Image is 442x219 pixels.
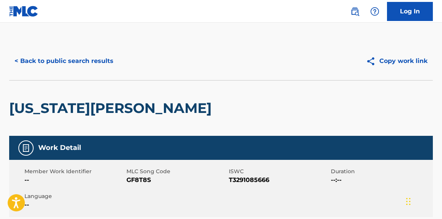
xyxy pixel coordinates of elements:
[38,143,81,152] h5: Work Detail
[24,200,125,209] span: --
[24,192,125,200] span: Language
[9,100,215,117] h2: [US_STATE][PERSON_NAME]
[370,7,379,16] img: help
[404,182,442,219] iframe: Chat Widget
[21,143,31,153] img: Work Detail
[406,190,411,213] div: Drag
[24,167,125,176] span: Member Work Identifier
[9,52,119,71] button: < Back to public search results
[24,176,125,185] span: --
[347,4,363,19] a: Public Search
[361,52,433,71] button: Copy work link
[350,7,359,16] img: search
[387,2,433,21] a: Log In
[331,176,431,185] span: --:--
[9,6,39,17] img: MLC Logo
[126,167,227,176] span: MLC Song Code
[366,56,379,66] img: Copy work link
[229,167,329,176] span: ISWC
[331,167,431,176] span: Duration
[229,176,329,185] span: T3291085666
[126,176,227,185] span: GF8T8S
[367,4,382,19] div: Help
